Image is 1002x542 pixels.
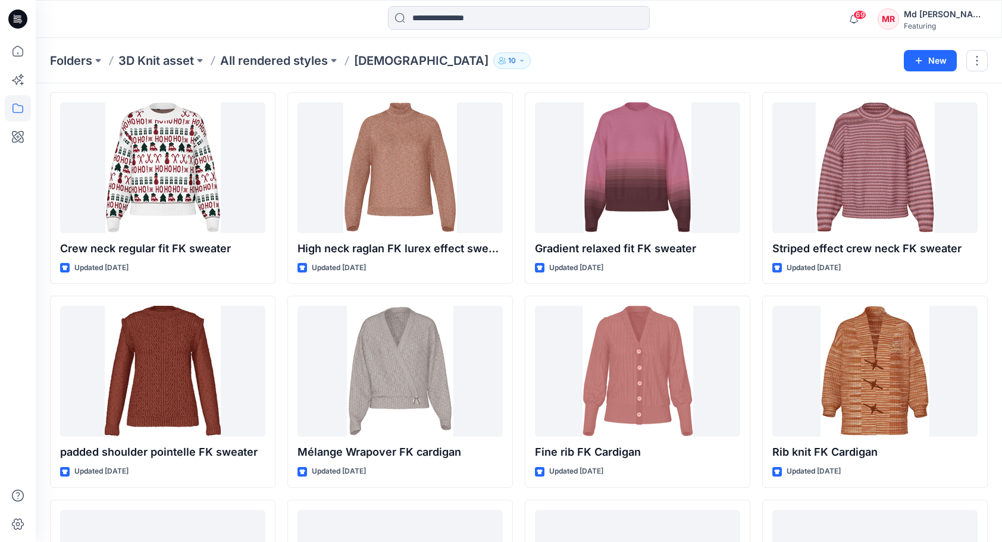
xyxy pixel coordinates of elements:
[535,102,740,233] a: Gradient relaxed fit FK sweater
[118,52,194,69] a: 3D Knit asset
[354,52,489,69] p: [DEMOGRAPHIC_DATA]
[904,7,987,21] div: Md [PERSON_NAME][DEMOGRAPHIC_DATA]
[904,21,987,30] div: Featuring
[312,262,366,274] p: Updated [DATE]
[508,54,516,67] p: 10
[298,102,503,233] a: High neck raglan FK lurex effect sweater
[60,102,265,233] a: Crew neck regular fit FK sweater
[50,52,92,69] a: Folders
[787,262,841,274] p: Updated [DATE]
[772,102,978,233] a: Striped effect crew neck FK sweater
[787,465,841,478] p: Updated [DATE]
[298,306,503,437] a: Mélange Wrapover FK cardigan
[493,52,531,69] button: 10
[60,306,265,437] a: padded shoulder pointelle FK sweater
[298,444,503,460] p: Mélange Wrapover FK cardigan
[549,465,603,478] p: Updated [DATE]
[853,10,866,20] span: 69
[772,240,978,257] p: Striped effect crew neck FK sweater
[904,50,957,71] button: New
[312,465,366,478] p: Updated [DATE]
[60,240,265,257] p: Crew neck regular fit FK sweater
[60,444,265,460] p: padded shoulder pointelle FK sweater
[549,262,603,274] p: Updated [DATE]
[220,52,328,69] a: All rendered styles
[535,306,740,437] a: Fine rib FK Cardigan
[535,240,740,257] p: Gradient relaxed fit FK sweater
[74,262,129,274] p: Updated [DATE]
[74,465,129,478] p: Updated [DATE]
[772,444,978,460] p: Rib knit FK Cardigan
[535,444,740,460] p: Fine rib FK Cardigan
[878,8,899,30] div: MR
[298,240,503,257] p: High neck raglan FK lurex effect sweater
[772,306,978,437] a: Rib knit FK Cardigan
